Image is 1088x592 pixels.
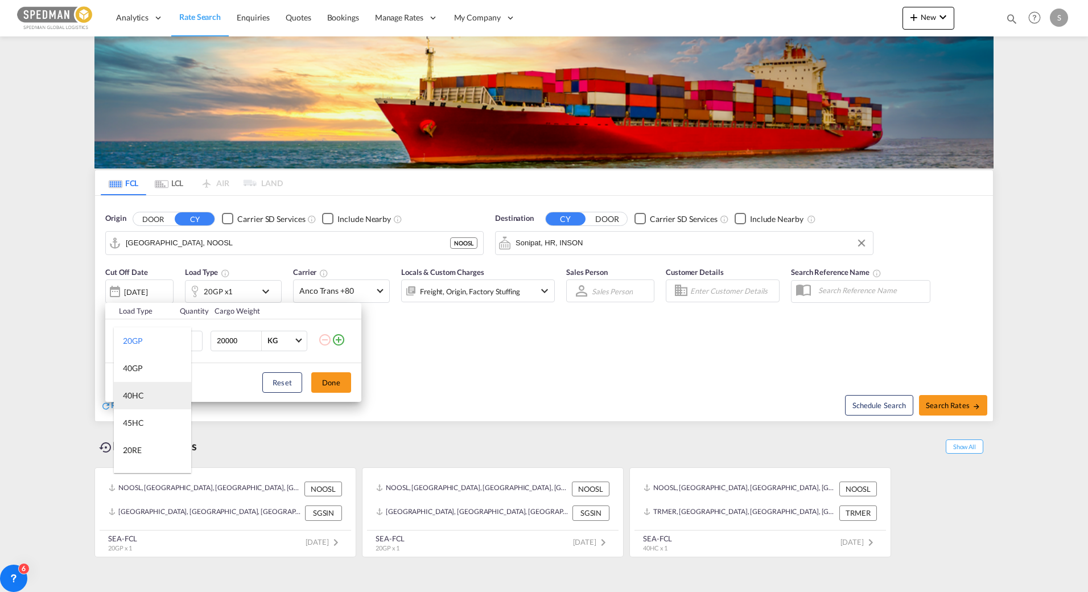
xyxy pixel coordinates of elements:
[123,417,144,429] div: 45HC
[123,363,143,374] div: 40GP
[123,335,143,347] div: 20GP
[123,445,142,456] div: 20RE
[123,472,142,483] div: 40RE
[123,390,144,401] div: 40HC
